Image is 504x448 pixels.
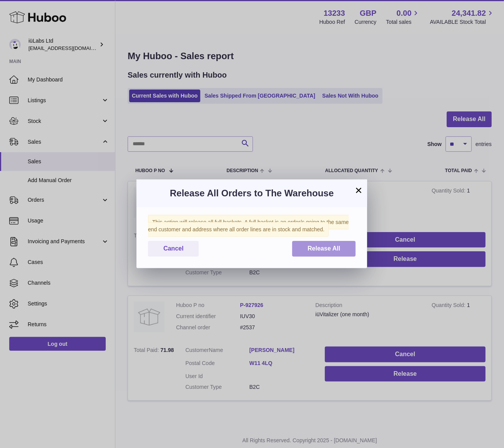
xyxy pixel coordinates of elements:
[148,187,356,199] h3: Release All Orders to The Warehouse
[163,245,183,252] span: Cancel
[354,186,363,195] button: ×
[308,245,340,252] span: Release All
[148,215,349,237] span: This action will release all full baskets. A full basket is an order/s going to the same end cust...
[148,241,199,257] button: Cancel
[292,241,356,257] button: Release All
